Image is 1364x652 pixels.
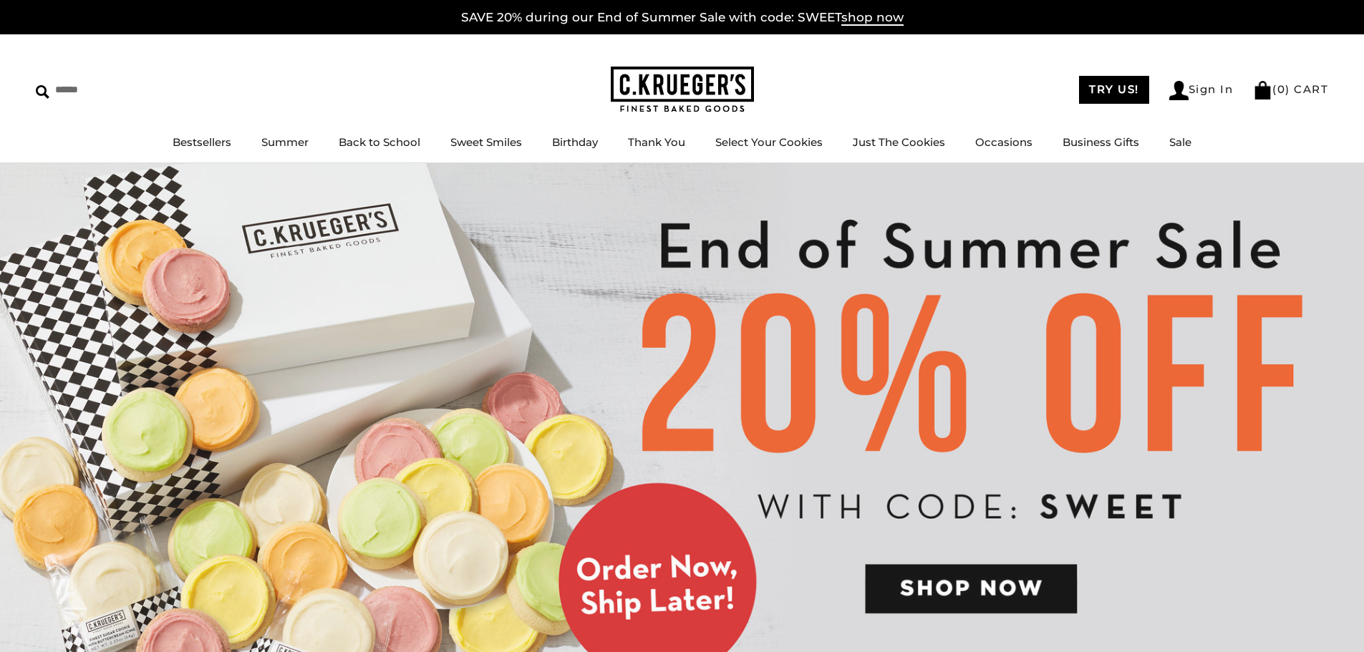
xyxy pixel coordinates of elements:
[975,135,1032,149] a: Occasions
[1079,76,1149,104] a: TRY US!
[715,135,823,149] a: Select Your Cookies
[1253,81,1272,99] img: Bag
[853,135,945,149] a: Just The Cookies
[1169,81,1189,100] img: Account
[36,85,49,99] img: Search
[339,135,420,149] a: Back to School
[261,135,309,149] a: Summer
[450,135,522,149] a: Sweet Smiles
[1253,82,1328,96] a: (0) CART
[1063,135,1139,149] a: Business Gifts
[1169,81,1234,100] a: Sign In
[173,135,231,149] a: Bestsellers
[552,135,598,149] a: Birthday
[628,135,685,149] a: Thank You
[841,10,904,26] span: shop now
[611,67,754,113] img: C.KRUEGER'S
[1277,82,1286,96] span: 0
[461,10,904,26] a: SAVE 20% during our End of Summer Sale with code: SWEETshop now
[1169,135,1191,149] a: Sale
[36,79,206,101] input: Search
